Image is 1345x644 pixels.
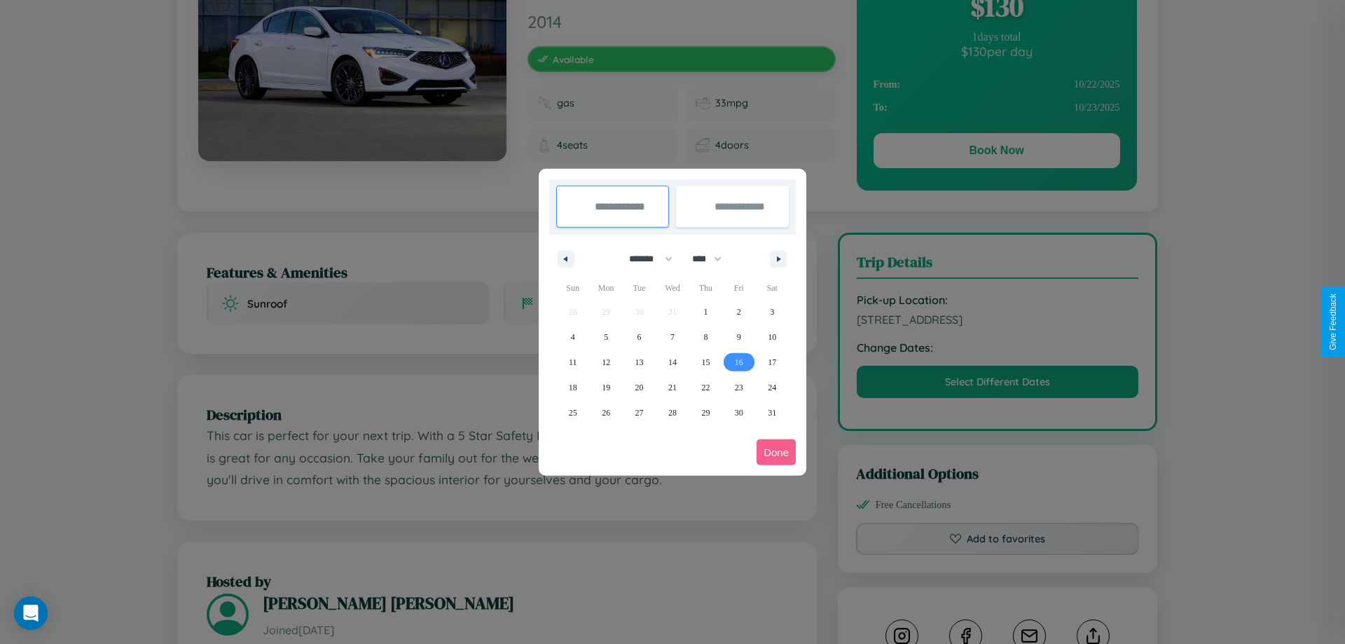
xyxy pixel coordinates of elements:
button: 12 [589,350,622,375]
button: 11 [556,350,589,375]
button: 13 [623,350,656,375]
span: 19 [602,375,610,400]
span: 15 [701,350,710,375]
span: 20 [635,375,644,400]
button: 1 [689,299,722,324]
span: Fri [722,277,755,299]
button: 15 [689,350,722,375]
span: 21 [668,375,677,400]
button: 25 [556,400,589,425]
span: 25 [569,400,577,425]
button: 16 [722,350,755,375]
span: 13 [635,350,644,375]
div: Open Intercom Messenger [14,596,48,630]
button: 9 [722,324,755,350]
span: 8 [703,324,708,350]
button: 19 [589,375,622,400]
button: 24 [756,375,789,400]
span: 1 [703,299,708,324]
button: 27 [623,400,656,425]
span: 18 [569,375,577,400]
span: 3 [770,299,774,324]
span: 22 [701,375,710,400]
span: 17 [768,350,776,375]
button: 3 [756,299,789,324]
button: 8 [689,324,722,350]
button: 28 [656,400,689,425]
span: 6 [637,324,642,350]
span: Mon [589,277,622,299]
span: Wed [656,277,689,299]
span: 14 [668,350,677,375]
button: 10 [756,324,789,350]
button: 22 [689,375,722,400]
button: 29 [689,400,722,425]
div: Give Feedback [1328,294,1338,350]
span: 23 [735,375,743,400]
span: 12 [602,350,610,375]
button: 14 [656,350,689,375]
span: 10 [768,324,776,350]
span: 5 [604,324,608,350]
span: 9 [737,324,741,350]
span: 27 [635,400,644,425]
button: 26 [589,400,622,425]
button: 21 [656,375,689,400]
button: Done [757,439,796,465]
span: Sun [556,277,589,299]
span: 30 [735,400,743,425]
span: 31 [768,400,776,425]
button: 17 [756,350,789,375]
span: 26 [602,400,610,425]
span: 7 [670,324,675,350]
button: 7 [656,324,689,350]
span: 4 [571,324,575,350]
button: 30 [722,400,755,425]
button: 2 [722,299,755,324]
span: Sat [756,277,789,299]
span: 28 [668,400,677,425]
span: 16 [735,350,743,375]
button: 5 [589,324,622,350]
button: 18 [556,375,589,400]
span: 29 [701,400,710,425]
span: 24 [768,375,776,400]
span: 2 [737,299,741,324]
span: Thu [689,277,722,299]
span: 11 [569,350,577,375]
span: Tue [623,277,656,299]
button: 6 [623,324,656,350]
button: 4 [556,324,589,350]
button: 20 [623,375,656,400]
button: 23 [722,375,755,400]
button: 31 [756,400,789,425]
